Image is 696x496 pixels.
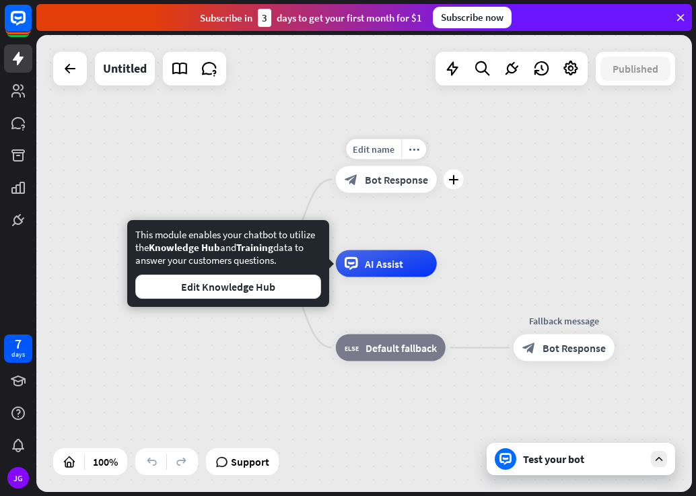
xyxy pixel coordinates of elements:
span: Training [236,241,273,254]
div: Untitled [103,52,147,85]
button: Open LiveChat chat widget [11,5,51,46]
div: days [11,350,25,359]
div: Test your bot [523,452,644,466]
span: Knowledge Hub [149,241,220,254]
div: Subscribe in days to get your first month for $1 [200,9,422,27]
span: Bot Response [543,341,606,355]
span: Bot Response [365,173,428,186]
a: 7 days [4,334,32,363]
div: Subscribe now [433,7,512,28]
div: 7 [15,338,22,350]
div: JG [7,467,29,489]
button: Edit Knowledge Hub [135,275,321,299]
span: Support [231,451,269,472]
span: Default fallback [366,341,437,355]
span: Edit name [353,143,394,155]
span: AI Assist [365,257,403,271]
div: This module enables your chatbot to utilize the and data to answer your customers questions. [135,228,321,299]
i: more_horiz [409,144,419,154]
i: block_fallback [345,341,359,355]
i: block_bot_response [345,173,358,186]
div: 100% [89,451,122,472]
div: Fallback message [503,314,625,328]
div: 3 [258,9,271,27]
i: block_bot_response [522,341,536,355]
button: Published [600,57,670,81]
i: plus [448,175,458,184]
